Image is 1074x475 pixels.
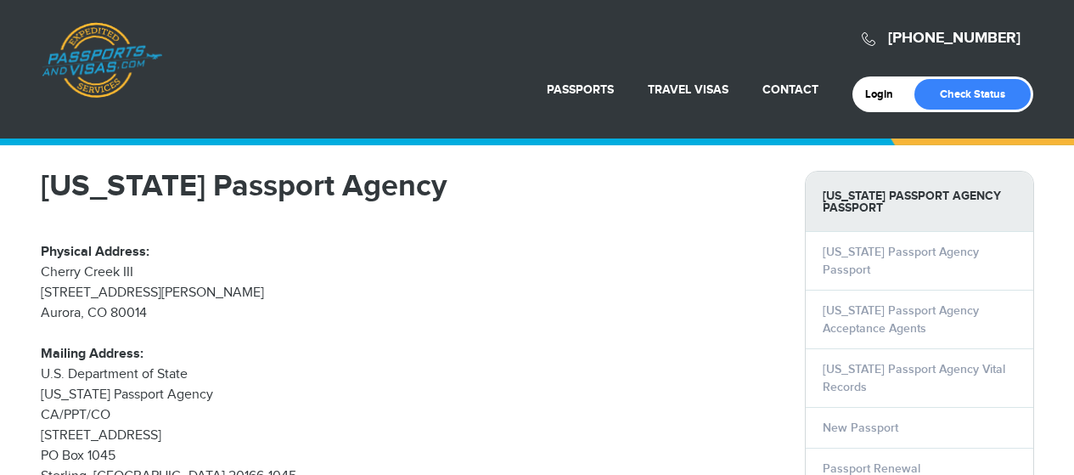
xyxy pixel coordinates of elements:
a: [US_STATE] Passport Agency Acceptance Agents [823,303,979,336]
a: Login [865,88,905,101]
h1: [US_STATE] Passport Agency [41,171,779,201]
strong: Physical Address: [41,244,149,260]
a: [PHONE_NUMBER] [888,29,1021,48]
strong: [US_STATE] Passport Agency Passport [806,172,1033,232]
a: Check Status [914,79,1031,110]
a: Contact [762,82,818,97]
a: Travel Visas [648,82,728,97]
a: New Passport [823,421,898,435]
p: Cherry Creek III [STREET_ADDRESS][PERSON_NAME] Aurora, CO 80014 [41,222,779,324]
a: [US_STATE] Passport Agency Vital Records [823,362,1005,394]
a: [US_STATE] Passport Agency Passport [823,245,979,277]
strong: Mailing Address: [41,346,143,362]
a: Passports [547,82,614,97]
a: Passports & [DOMAIN_NAME] [42,22,162,99]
